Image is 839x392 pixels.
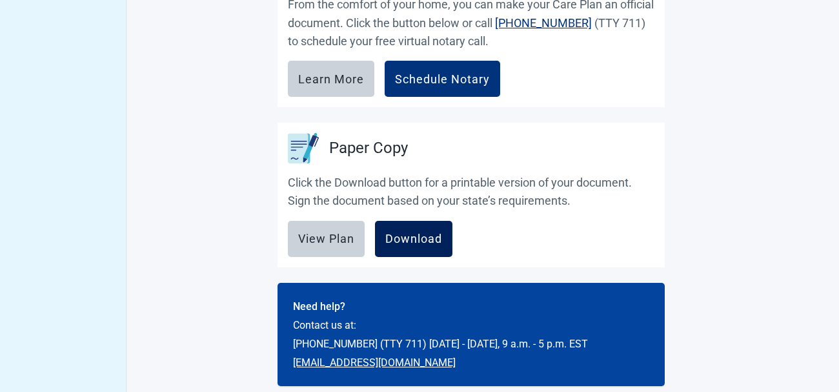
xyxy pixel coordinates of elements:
[375,221,452,257] button: Download
[298,232,354,245] div: View Plan
[385,232,442,245] div: Download
[395,72,490,85] div: Schedule Notary
[293,298,649,315] h2: Need help?
[293,317,649,333] p: Contact us at:
[293,356,456,369] a: [EMAIL_ADDRESS][DOMAIN_NAME]
[293,336,649,352] p: [PHONE_NUMBER] (TTY 711) [DATE] - [DATE], 9 a.m. - 5 p.m. EST
[288,221,365,257] button: View Plan
[288,174,654,211] p: Click the Download button for a printable version of your document. Sign the document based on yo...
[298,72,364,85] div: Learn More
[288,61,374,97] button: Learn More
[329,136,408,161] h2: Paper Copy
[288,133,319,163] img: Paper Copy
[385,61,500,97] button: Schedule Notary
[495,16,592,30] a: [PHONE_NUMBER]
